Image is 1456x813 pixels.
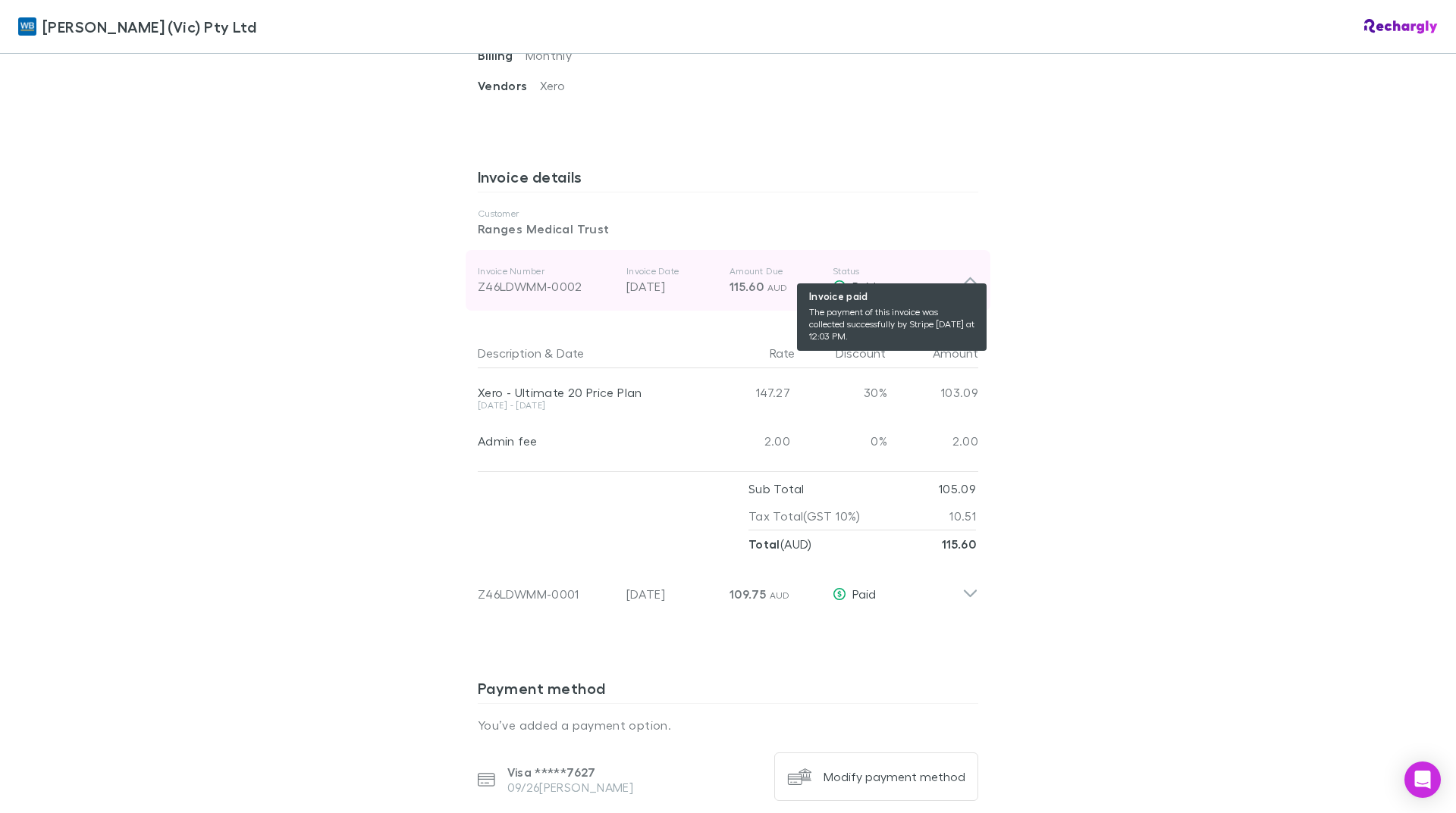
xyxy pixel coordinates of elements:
[748,536,780,552] strong: Total
[42,15,256,38] span: [PERSON_NAME] (Vic) Pty Ltd
[478,338,699,368] div: &
[705,368,796,417] div: 147.27
[466,250,990,311] div: Invoice NumberZ46LDWMM-0002Invoice Date[DATE]Amount Due115.60 AUDStatus
[796,417,887,465] div: 0%
[833,265,962,277] p: Status
[887,417,978,465] div: 2.00
[626,277,717,295] p: [DATE]
[557,338,584,368] button: Date
[478,220,978,238] p: Ranges Medical Trust
[626,585,717,603] p: [DATE]
[852,279,876,293] span: Paid
[540,78,565,92] span: Xero
[730,265,821,277] p: Amount Due
[705,417,796,465] div: 2.00
[730,586,766,602] span: 109.75
[730,279,764,294] span: 115.60
[478,167,978,192] h3: Invoice details
[748,502,861,530] p: Tax Total (GST 10%)
[18,17,36,36] img: William Buck (Vic) Pty Ltd's Logo
[942,536,976,552] strong: 115.60
[774,752,978,801] button: Modify payment method
[748,530,812,558] p: ( AUD )
[852,586,876,601] span: Paid
[478,716,978,734] p: You’ve added a payment option.
[949,502,976,530] p: 10.51
[478,208,978,220] p: Customer
[478,338,541,368] button: Description
[770,589,790,601] span: AUD
[526,48,573,62] span: Monthly
[939,475,976,502] p: 105.09
[787,765,811,789] img: Modify payment method's Logo
[478,265,614,277] p: Invoice Number
[478,585,614,603] div: Z46LDWMM-0001
[466,558,990,618] div: Z46LDWMM-0001[DATE]109.75 AUDPaid
[767,282,788,293] span: AUD
[796,368,887,417] div: 30%
[626,265,717,277] p: Invoice Date
[887,368,978,417] div: 103.09
[824,769,965,784] div: Modify payment method
[1364,19,1438,34] img: Rechargly Logo
[1404,761,1441,798] div: Open Intercom Messenger
[478,433,699,449] div: Admin fee
[507,780,634,795] p: 09/26 [PERSON_NAME]
[478,385,699,400] div: Xero - Ultimate 20 Price Plan
[478,78,540,93] span: Vendors
[478,277,614,295] div: Z46LDWMM-0002
[478,679,978,703] h3: Payment method
[478,48,526,63] span: Billing
[748,475,804,502] p: Sub Total
[478,401,699,410] div: [DATE] - [DATE]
